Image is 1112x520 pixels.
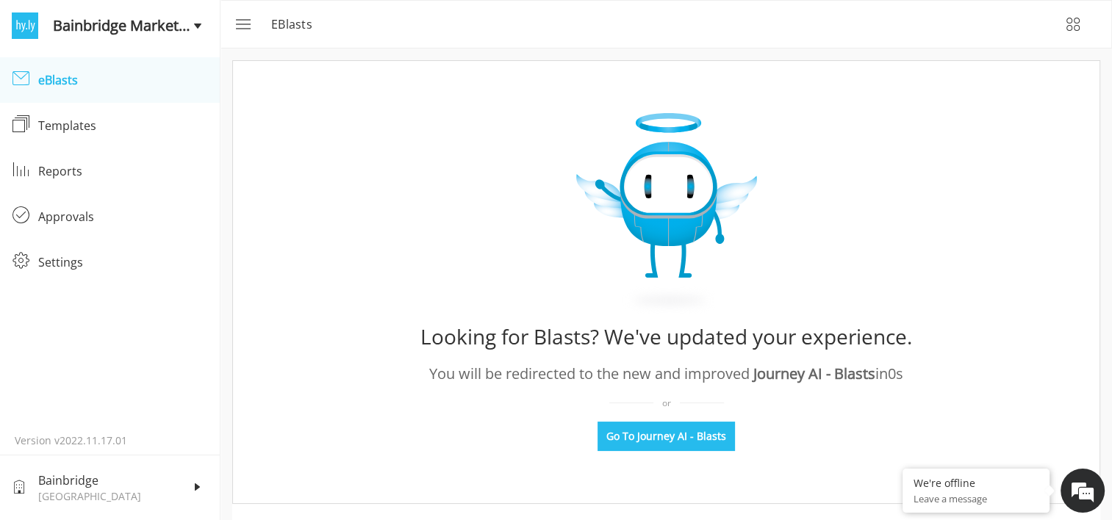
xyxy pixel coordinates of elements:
div: or [609,397,724,410]
div: You will be redirected to the new and improved in 0 s [429,363,903,385]
div: Reports [38,162,208,180]
div: eBlasts [38,71,208,89]
button: menu [224,7,259,42]
span: Go To Journey AI - Blasts [606,429,726,444]
div: Templates [38,117,208,134]
button: Go To Journey AI - Blasts [598,422,735,451]
div: Settings [38,253,208,271]
img: expiry_Image [576,113,757,314]
div: Looking for Blasts? We've updated your experience. [420,319,912,354]
p: Version v2022.11.17.01 [15,433,205,448]
span: Journey AI - Blasts [753,364,875,383]
div: We're offline [914,476,1039,490]
p: Leave a message [914,492,1039,505]
span: Bainbridge Market Commons Property Team [53,15,193,37]
img: logo [12,12,38,39]
div: Approvals [38,208,208,225]
p: eBlasts [271,15,321,33]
